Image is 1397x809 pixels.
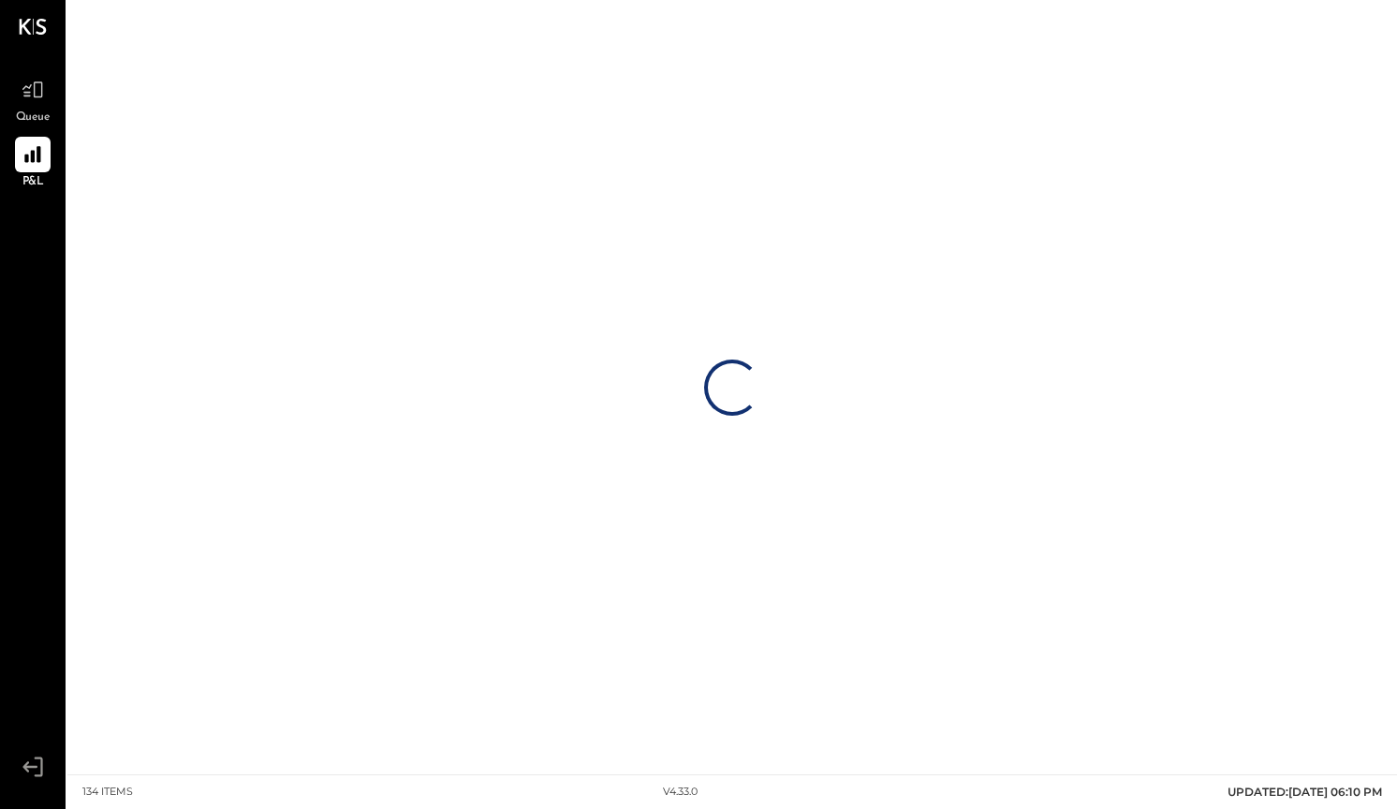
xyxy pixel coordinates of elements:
span: Queue [16,110,51,126]
div: v 4.33.0 [663,785,698,800]
a: Queue [1,72,65,126]
div: 134 items [82,785,133,800]
a: P&L [1,137,65,191]
span: UPDATED: [DATE] 06:10 PM [1228,785,1382,799]
span: P&L [22,174,44,191]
